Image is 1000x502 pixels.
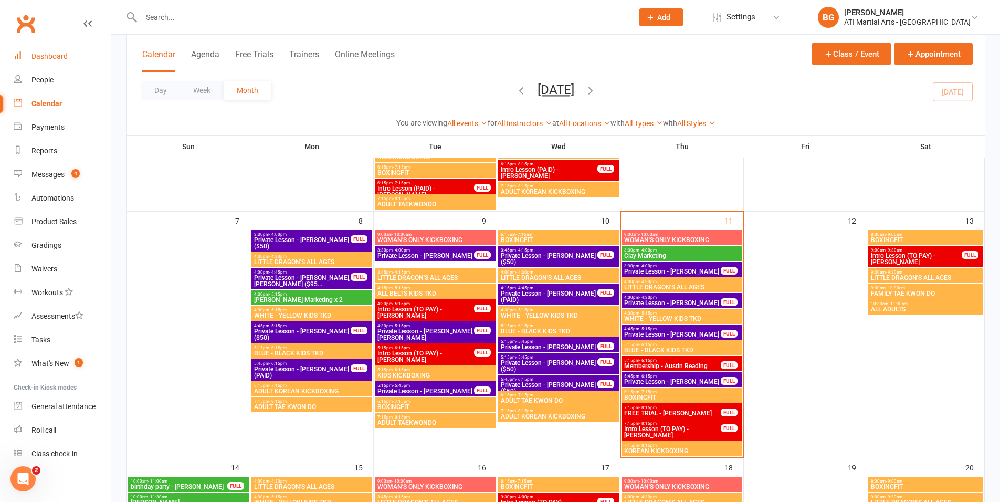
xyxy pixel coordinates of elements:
[377,290,493,297] span: ALL BELTS KIDS TKD
[377,196,493,201] span: 7:15pm
[138,10,625,25] input: Search...
[639,8,683,26] button: Add
[269,270,287,275] span: - 4:45pm
[597,289,614,297] div: FULL
[269,232,287,237] span: - 4:00pm
[235,49,273,72] button: Free Trials
[377,420,493,426] span: ADULT TAEKWONDO
[254,346,370,350] span: 5:15pm
[254,361,351,366] span: 5:45pm
[870,479,981,484] span: 8:00am
[31,359,69,368] div: What's New
[393,383,410,388] span: - 5:45pm
[552,119,559,127] strong: at
[516,286,533,290] span: - 4:45pm
[657,13,670,22] span: Add
[597,358,614,366] div: FULL
[254,388,370,394] span: ADULT KOREAN KICKBOXING
[538,82,574,97] button: [DATE]
[624,268,721,275] span: Private Lesson - [PERSON_NAME]
[377,323,475,328] span: 4:30pm
[639,374,657,379] span: - 6:15pm
[393,399,410,404] span: - 7:15pm
[500,328,617,334] span: BLUE - BLACK KIDS TKD
[639,390,657,394] span: - 7:15pm
[14,395,111,419] a: General attendance kiosk mode
[624,405,721,410] span: 7:15pm
[624,448,740,454] span: KOREAN KICKBOXING
[516,270,533,275] span: - 4:30pm
[377,201,493,207] span: ADULT TAEKWONDO
[870,301,981,306] span: 10:30am
[516,339,533,344] span: - 5:45pm
[393,415,410,420] span: - 8:15pm
[377,388,475,394] span: Private Lesson - [PERSON_NAME]
[624,390,740,394] span: 6:15pm
[624,426,721,438] span: Intro Lesson (TO PAY) - [PERSON_NAME]
[624,316,740,322] span: WHITE - YELLOW KIDS TKD
[500,339,598,344] span: 5:15pm
[516,248,533,253] span: - 4:15pm
[359,212,373,229] div: 8
[500,166,598,179] span: Intro Lesson (PAID) - [PERSON_NAME]
[624,342,740,347] span: 5:15pm
[224,81,271,100] button: Month
[269,254,287,259] span: - 4:30pm
[254,297,370,303] span: [PERSON_NAME] Marketing x 2
[624,237,740,243] span: WOMAN'S ONLY KICKBOXING
[269,323,287,328] span: - 5:15pm
[867,135,985,158] th: Sat
[235,212,250,229] div: 7
[447,119,488,128] a: All events
[130,484,228,490] span: birthday party - [PERSON_NAME]
[500,479,617,484] span: 6:15am
[377,415,493,420] span: 7:15pm
[227,482,244,490] div: FULL
[377,248,475,253] span: 3:30pm
[269,346,287,350] span: - 6:15pm
[500,270,617,275] span: 4:00pm
[269,383,287,388] span: - 7:15pm
[269,399,287,404] span: - 8:15pm
[393,248,410,253] span: - 4:00pm
[639,443,657,448] span: - 8:15pm
[377,306,475,319] span: Intro Lesson (TO PAY) - [PERSON_NAME]
[254,479,370,484] span: 4:00pm
[474,349,491,357] div: FULL
[497,135,620,158] th: Wed
[624,279,740,284] span: 4:00pm
[377,404,493,410] span: BOXINGFIT
[254,323,351,328] span: 4:45pm
[870,248,962,253] span: 9:00am
[335,49,395,72] button: Online Meetings
[500,382,598,394] span: Private Lesson - [PERSON_NAME] ($50)
[624,253,740,259] span: Clay Marketing
[71,169,80,178] span: 4
[962,251,978,259] div: FULL
[31,194,74,202] div: Automations
[812,43,891,65] button: Class / Event
[500,232,617,237] span: 6:15am
[844,17,971,27] div: ATI Martial Arts - [GEOGRAPHIC_DATA]
[31,449,78,458] div: Class check-in
[620,135,744,158] th: Thu
[254,399,370,404] span: 7:15pm
[500,248,598,253] span: 3:45pm
[31,265,57,273] div: Waivers
[500,344,598,350] span: Private Lesson - [PERSON_NAME]
[886,248,902,253] span: - 9:30am
[500,184,617,189] span: 7:15pm
[886,232,902,237] span: - 9:00am
[10,466,36,491] iframe: Intercom live chat
[624,232,740,237] span: 9:00am
[351,235,367,243] div: FULL
[724,212,743,229] div: 11
[377,185,475,198] span: Intro Lesson (PAID) - [PERSON_NAME]
[597,342,614,350] div: FULL
[870,237,981,243] span: BOXINGFIT
[624,248,740,253] span: 3:30pm
[500,323,617,328] span: 5:15pm
[500,398,617,404] span: ADULT TAE KWON DO
[377,301,475,306] span: 4:30pm
[393,270,410,275] span: - 4:15pm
